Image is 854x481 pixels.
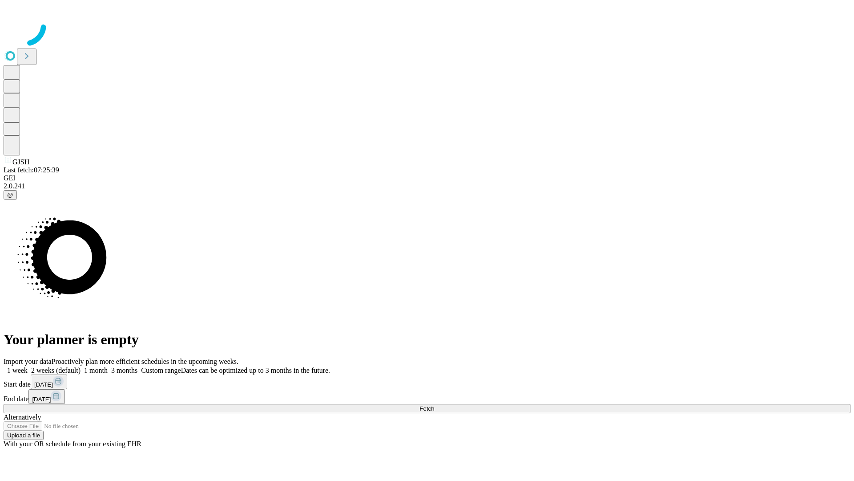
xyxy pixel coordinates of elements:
[7,192,13,198] span: @
[4,413,41,421] span: Alternatively
[31,367,81,374] span: 2 weeks (default)
[52,358,238,365] span: Proactively plan more efficient schedules in the upcoming weeks.
[32,396,51,403] span: [DATE]
[4,375,850,389] div: Start date
[31,375,67,389] button: [DATE]
[141,367,181,374] span: Custom range
[4,331,850,348] h1: Your planner is empty
[419,405,434,412] span: Fetch
[4,431,44,440] button: Upload a file
[4,166,59,174] span: Last fetch: 07:25:39
[4,358,52,365] span: Import your data
[4,182,850,190] div: 2.0.241
[28,389,65,404] button: [DATE]
[34,381,53,388] span: [DATE]
[4,440,141,448] span: With your OR schedule from your existing EHR
[7,367,28,374] span: 1 week
[84,367,108,374] span: 1 month
[4,174,850,182] div: GEI
[4,389,850,404] div: End date
[111,367,137,374] span: 3 months
[4,404,850,413] button: Fetch
[12,158,29,166] span: GJSH
[181,367,330,374] span: Dates can be optimized up to 3 months in the future.
[4,190,17,200] button: @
